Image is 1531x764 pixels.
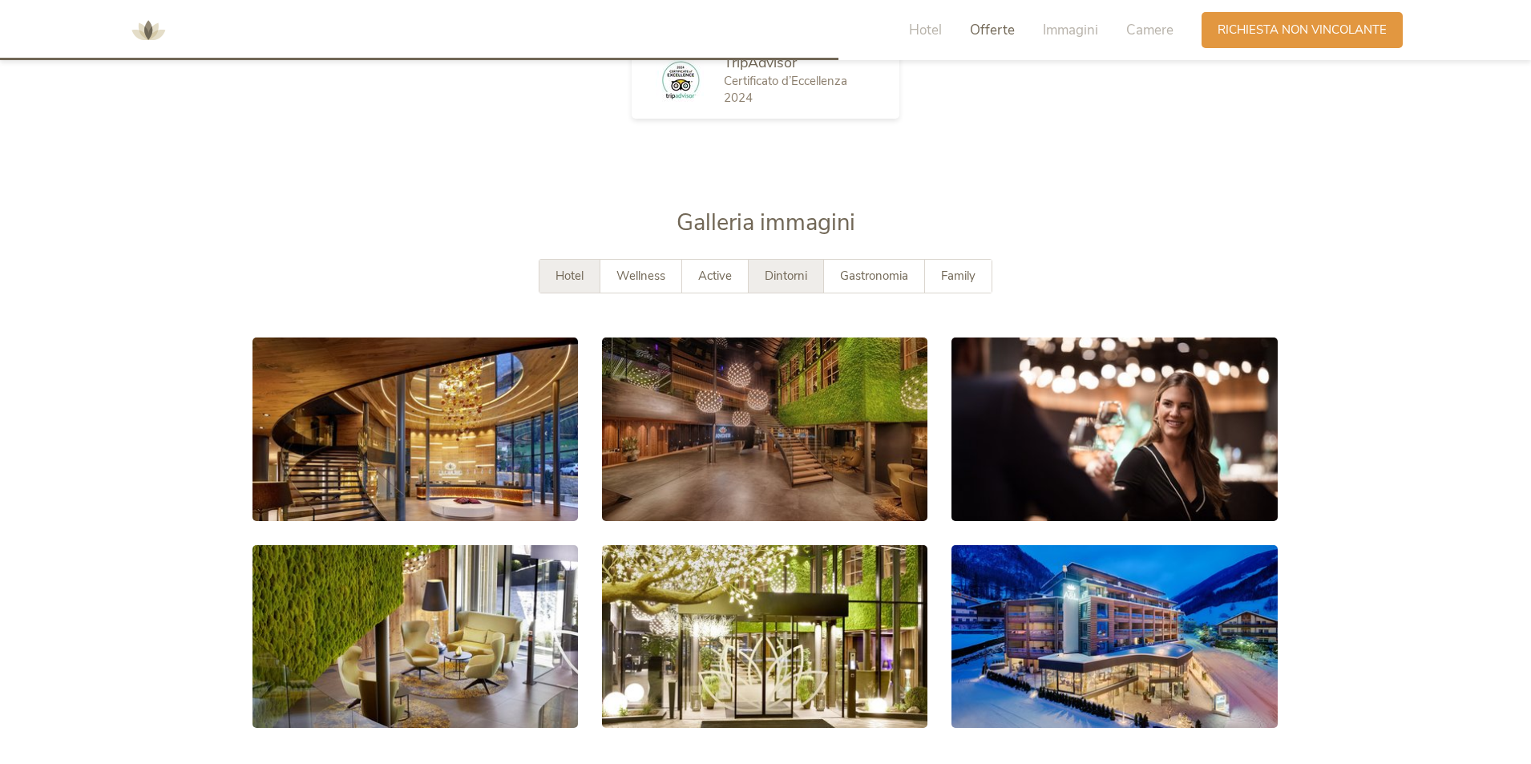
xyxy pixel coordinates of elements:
span: Certificato d’Eccellenza 2024 [724,73,847,106]
img: AMONTI & LUNARIS Wellnessresort [124,6,172,55]
span: Camere [1126,21,1173,39]
span: Hotel [909,21,942,39]
span: Wellness [616,268,665,284]
span: Family [941,268,976,284]
span: Galleria immagini [677,207,855,238]
span: Immagini [1043,21,1098,39]
span: Gastronomia [840,268,908,284]
span: Hotel [555,268,584,284]
span: TripAdvisor [724,53,797,72]
span: Richiesta non vincolante [1218,22,1387,38]
span: Active [698,268,732,284]
a: AMONTI & LUNARIS Wellnessresort [124,24,172,35]
span: Dintorni [765,268,807,284]
img: TripAdvisor [656,58,704,102]
span: Offerte [970,21,1015,39]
